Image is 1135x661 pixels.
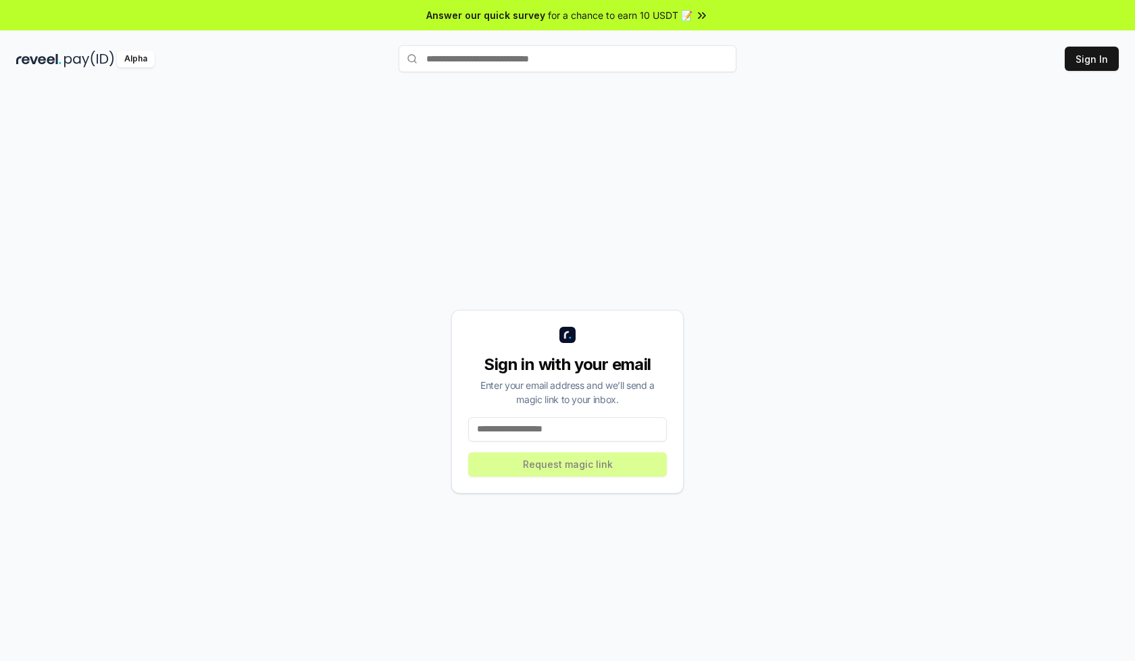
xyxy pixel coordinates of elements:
[64,51,114,68] img: pay_id
[468,354,667,375] div: Sign in with your email
[117,51,155,68] div: Alpha
[559,327,576,343] img: logo_small
[1065,47,1119,71] button: Sign In
[468,378,667,406] div: Enter your email address and we’ll send a magic link to your inbox.
[426,8,545,22] span: Answer our quick survey
[16,51,61,68] img: reveel_dark
[548,8,692,22] span: for a chance to earn 10 USDT 📝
